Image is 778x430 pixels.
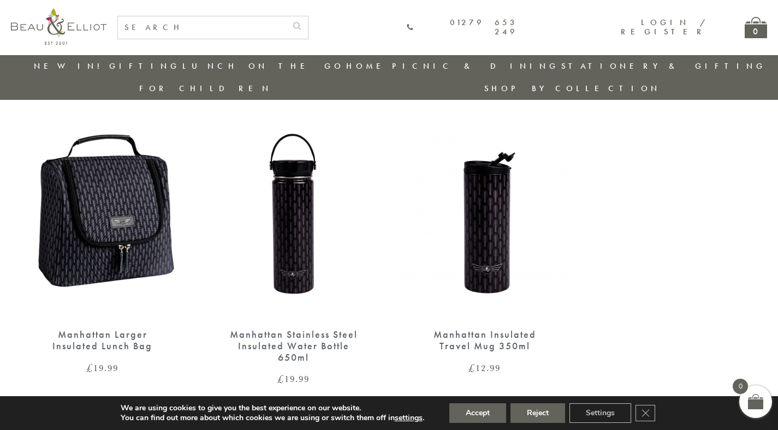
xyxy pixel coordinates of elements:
[18,100,187,373] a: Manhattan Larger Lunch Bag Manhattan Larger Insulated Lunch Bag £19.99
[449,403,506,423] button: Accept
[209,100,378,384] a: Manhattan Stainless Steel Insulated Water Bottle 650ml Manhattan Stainless Steel Insulated Water ...
[468,361,501,374] bdi: 12.99
[395,413,423,423] button: settings
[636,405,655,421] button: Close GDPR Cookie Banner
[745,17,767,38] a: 0
[34,61,107,71] a: New in!
[139,83,272,94] a: For Children
[121,403,424,413] p: We are using cookies to give you the best experience on our website.
[400,100,569,318] img: Manhattan Stainless Steel Drinks Bottle
[277,372,284,385] span: £
[109,61,180,71] a: Gifting
[121,413,424,423] p: You can find out more about which cookies we are using or switch them off in .
[37,329,168,351] div: Manhattan Larger Insulated Lunch Bag
[621,17,706,37] a: Login / Register
[182,61,344,71] a: Lunch On The Go
[18,100,187,318] img: Manhattan Larger Lunch Bag
[346,61,390,71] a: Home
[484,83,661,94] a: Shop by collection
[277,372,310,385] bdi: 19.99
[406,18,518,37] a: 01279 653 249
[118,16,286,39] input: SEARCH
[561,61,766,71] a: Stationery & Gifting
[468,361,476,374] span: £
[86,361,118,374] bdi: 19.99
[510,403,565,423] button: Reject
[400,100,569,373] a: Manhattan Stainless Steel Drinks Bottle Manhattan Insulated Travel Mug 350ml £12.99
[209,100,378,318] img: Manhattan Stainless Steel Insulated Water Bottle 650ml
[733,379,748,394] span: 0
[86,361,93,374] span: £
[11,8,106,45] img: logo
[228,329,359,363] div: Manhattan Stainless Steel Insulated Water Bottle 650ml
[569,403,631,423] button: Settings
[419,329,550,351] div: Manhattan Insulated Travel Mug 350ml
[392,61,559,71] a: Picnic & Dining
